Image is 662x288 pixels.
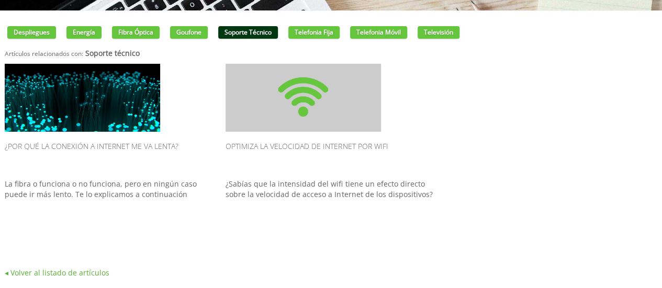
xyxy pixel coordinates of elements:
p: La fibra o funciona o no funciona, pero en ningún caso puede ir más lento. Te lo explicamos a con... [5,179,215,231]
a: Soporte técnico [218,26,278,39]
a: Optimiza la velocidad de Internet por wifi ¿Sabías que la intensidad del wifi tiene un efecto dir... [226,64,436,231]
a: Televisión [418,26,459,39]
strong: Soporte técnico [85,48,140,58]
a: Despliegues [7,26,56,39]
img: ... [5,64,160,132]
a: Energía [66,26,102,39]
img: ... [226,64,381,132]
a: ◂ Volver al listado de artículos [5,268,109,278]
a: Fibra óptica [112,26,160,39]
a: Telefonia fija [288,26,340,39]
a: Telefonia móvil [350,26,407,39]
a: ¿Por qué la conexión a Internet me va lenta? La fibra o funciona o no funciona, pero en ningún ca... [5,64,215,231]
a: Goufone [170,26,208,39]
p: ¿Sabías que la intensidad del wifi tiene un efecto directo sobre la velocidad de acceso a Interne... [226,179,436,231]
h2: ¿Por qué la conexión a Internet me va lenta? [5,137,215,174]
h2: Optimiza la velocidad de Internet por wifi [226,137,436,174]
small: Artículos relacionados con: [5,49,83,57]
